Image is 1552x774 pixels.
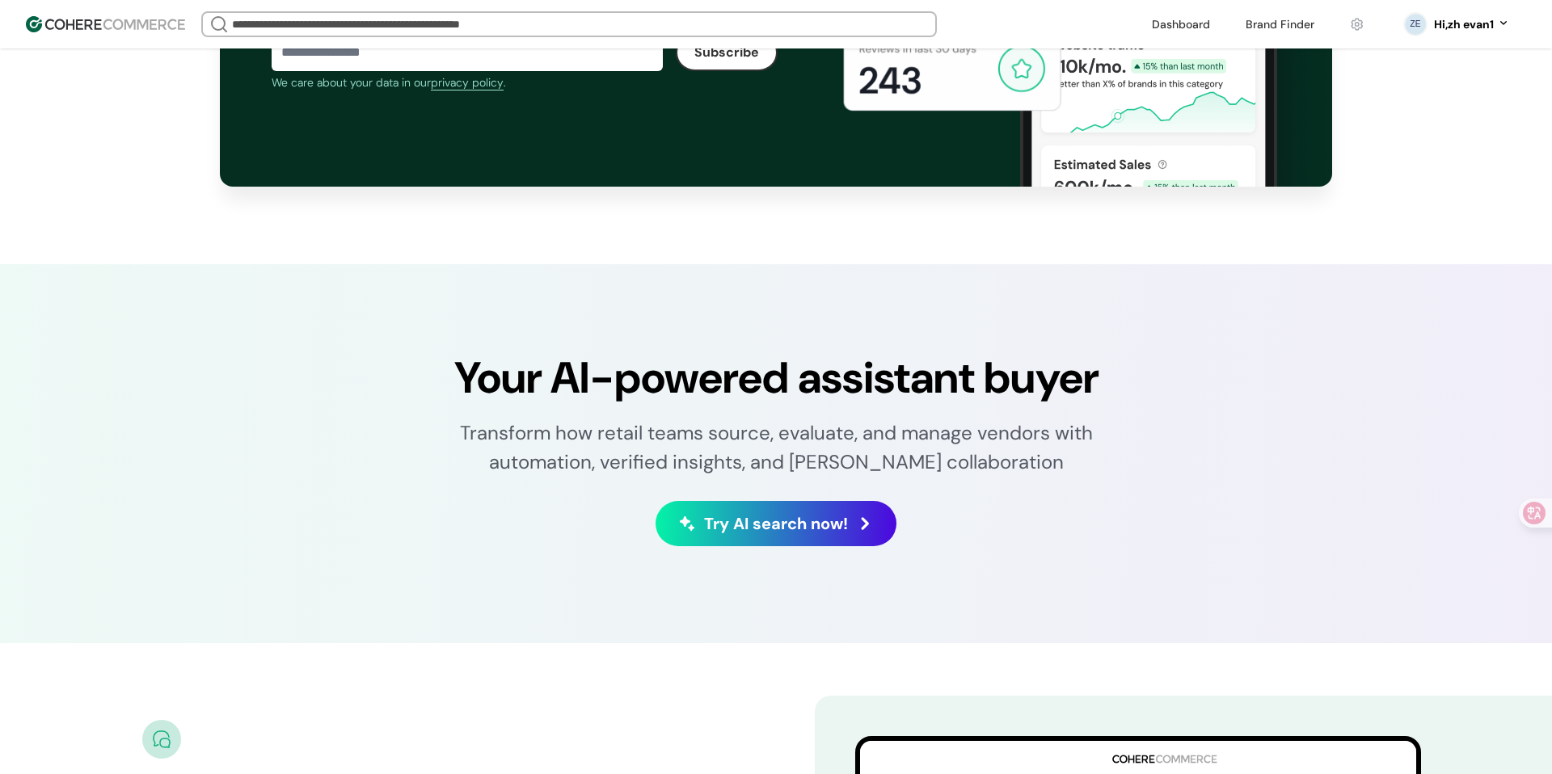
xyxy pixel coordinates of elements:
[1434,16,1494,33] div: Hi, zh evan1
[676,34,778,71] button: Subscribe
[272,75,431,90] span: We care about your data in our
[453,419,1099,477] div: Transform how retail teams source, evaluate, and manage vendors with automation, verified insight...
[656,501,896,546] button: Try AI search now!
[704,511,848,536] span: Try AI search now!
[1434,16,1510,33] button: Hi,zh evan1
[454,345,1099,410] div: Your AI-powered assistant buyer
[26,16,185,32] img: Cohere Logo
[431,74,504,91] a: privacy policy
[504,75,506,90] span: .
[1403,12,1428,36] svg: 0 percent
